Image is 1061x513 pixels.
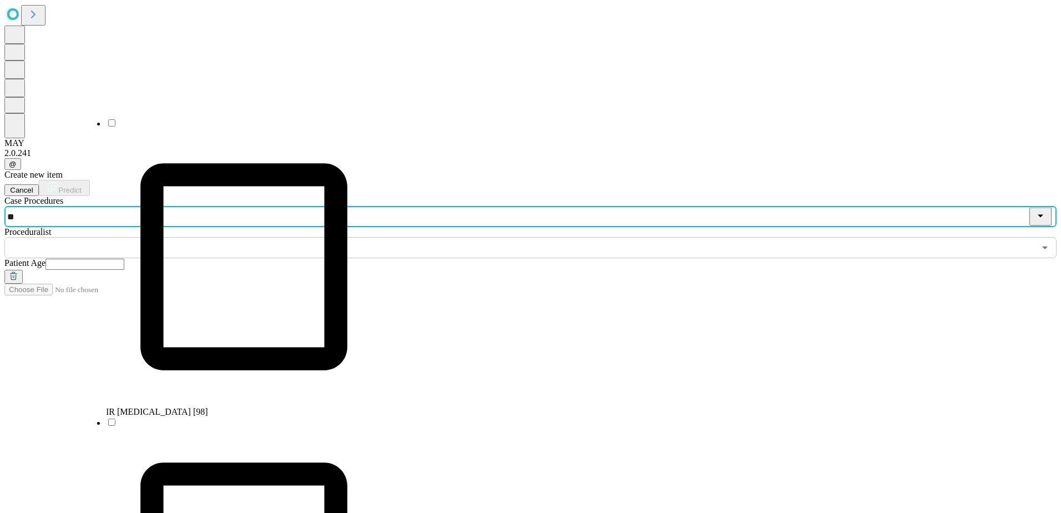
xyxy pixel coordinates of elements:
[4,148,1057,158] div: 2.0.241
[4,196,63,205] span: Scheduled Procedure
[4,158,21,170] button: @
[4,138,1057,148] div: MAY
[4,258,46,268] span: Patient Age
[1029,208,1052,226] button: Close
[10,186,33,194] span: Cancel
[106,407,208,416] span: IR [MEDICAL_DATA] [98]
[4,184,39,196] button: Cancel
[4,227,51,237] span: Proceduralist
[1037,240,1053,255] button: Open
[39,180,90,196] button: Predict
[9,160,17,168] span: @
[58,186,81,194] span: Predict
[4,170,63,179] span: Create new item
